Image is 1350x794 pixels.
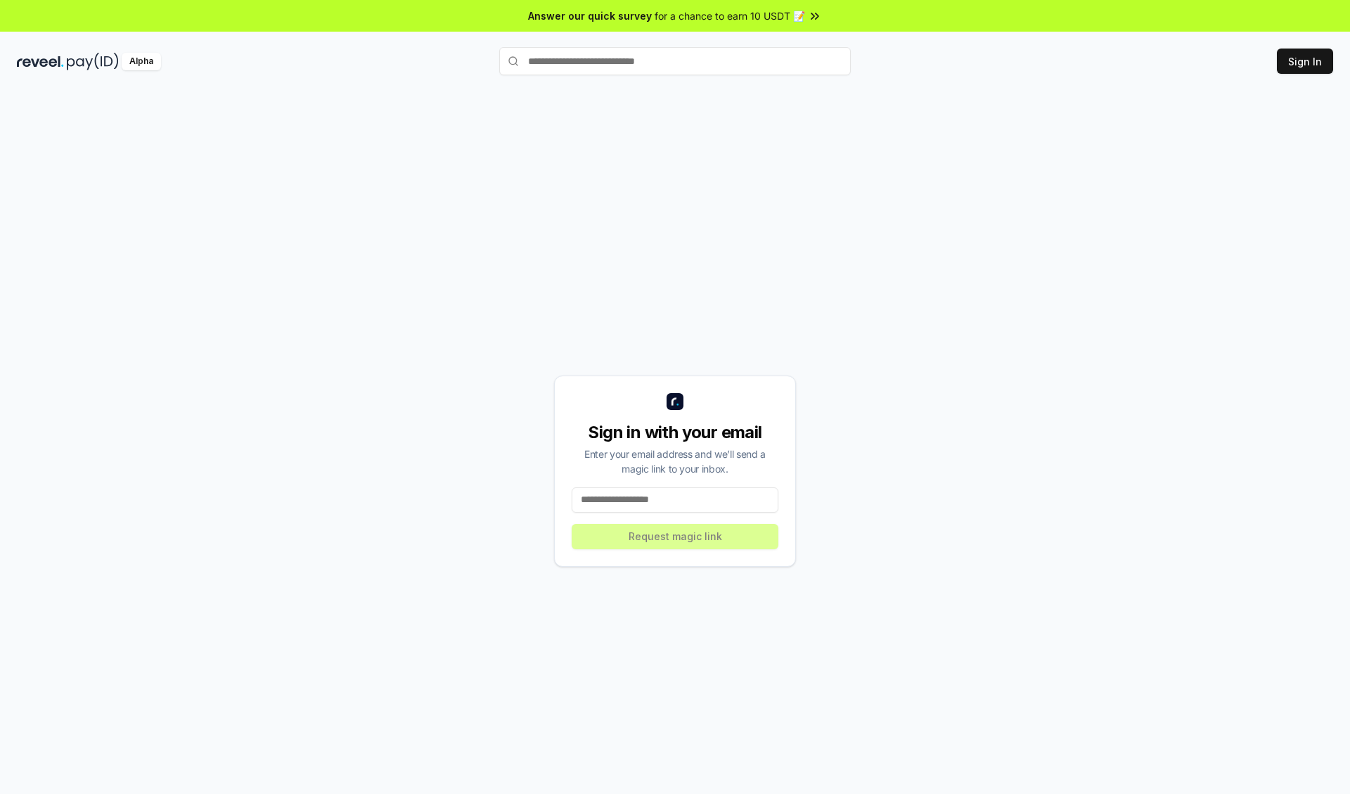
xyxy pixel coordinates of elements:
span: for a chance to earn 10 USDT 📝 [655,8,805,23]
button: Sign In [1277,49,1333,74]
img: logo_small [667,393,683,410]
img: reveel_dark [17,53,64,70]
span: Answer our quick survey [528,8,652,23]
div: Enter your email address and we’ll send a magic link to your inbox. [572,447,778,476]
div: Alpha [122,53,161,70]
img: pay_id [67,53,119,70]
div: Sign in with your email [572,421,778,444]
